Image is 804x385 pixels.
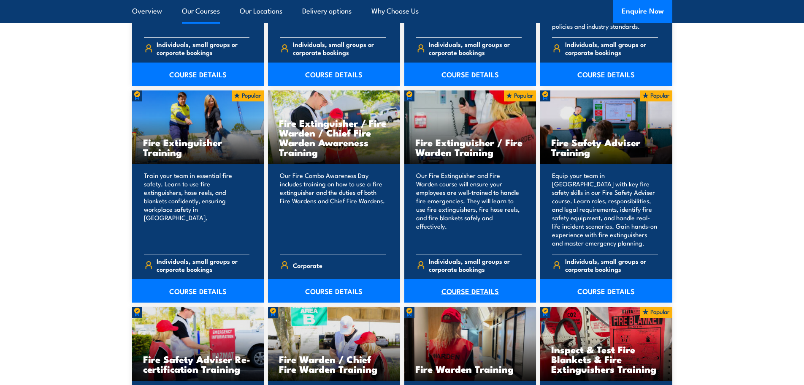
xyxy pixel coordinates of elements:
span: Individuals, small groups or corporate bookings [157,257,249,273]
h3: Fire Safety Adviser Training [551,137,661,157]
a: COURSE DETAILS [268,279,400,303]
h3: Fire Safety Adviser Re-certification Training [143,354,253,374]
p: Equip your team in [GEOGRAPHIC_DATA] with key fire safety skills in our Fire Safety Adviser cours... [552,171,658,247]
a: COURSE DETAILS [540,279,672,303]
span: Individuals, small groups or corporate bookings [565,40,658,56]
p: Our Fire Combo Awareness Day includes training on how to use a fire extinguisher and the duties o... [280,171,386,247]
a: COURSE DETAILS [132,279,264,303]
h3: Fire Extinguisher Training [143,137,253,157]
h3: Fire Warden Training [415,364,525,374]
span: Individuals, small groups or corporate bookings [157,40,249,56]
span: Individuals, small groups or corporate bookings [429,257,522,273]
a: COURSE DETAILS [540,63,672,86]
a: COURSE DETAILS [404,63,536,86]
p: Train your team in essential fire safety. Learn to use fire extinguishers, hose reels, and blanke... [144,171,250,247]
a: COURSE DETAILS [404,279,536,303]
h3: Inspect & Test Fire Blankets & Fire Extinguishers Training [551,344,661,374]
a: COURSE DETAILS [132,63,264,86]
p: Our Fire Extinguisher and Fire Warden course will ensure your employees are well-trained to handl... [416,171,522,247]
span: Individuals, small groups or corporate bookings [429,40,522,56]
h3: Fire Extinguisher / Fire Warden / Chief Fire Warden Awareness Training [279,118,389,157]
span: Individuals, small groups or corporate bookings [565,257,658,273]
h3: Fire Extinguisher / Fire Warden Training [415,137,525,157]
h3: Fire Warden / Chief Fire Warden Training [279,354,389,374]
a: COURSE DETAILS [268,63,400,86]
span: Corporate [293,259,322,272]
span: Individuals, small groups or corporate bookings [293,40,386,56]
